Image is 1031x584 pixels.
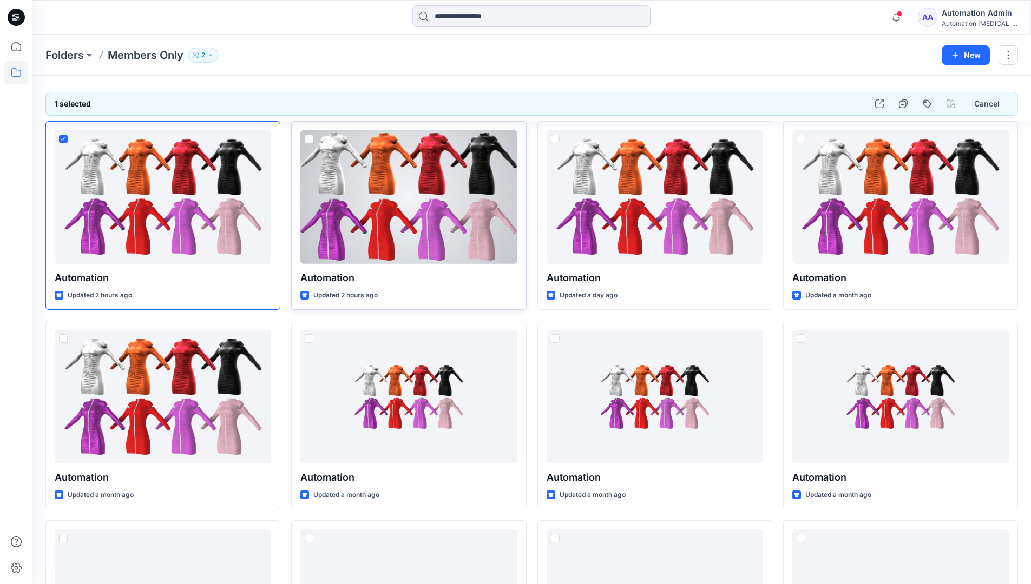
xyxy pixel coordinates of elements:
p: Updated a day ago [560,290,618,301]
p: 2 [201,49,205,61]
p: Members Only [108,48,183,63]
p: Automation [300,270,517,286]
div: AA [918,8,937,27]
p: Automation [55,470,271,485]
button: 2 [188,48,219,63]
p: Updated 2 hours ago [68,290,132,301]
p: Updated a month ago [313,489,379,501]
p: Updated a month ago [805,489,871,501]
a: Folders [45,48,84,63]
p: Automation [547,470,763,485]
button: New [942,45,990,65]
p: Updated a month ago [560,489,626,501]
p: Automation [792,470,1009,485]
div: Automation Admin [942,6,1017,19]
p: Automation [300,470,517,485]
h6: 1 selected [55,97,91,110]
p: Automation [792,270,1009,286]
p: Updated a month ago [68,489,134,501]
p: Automation [547,270,763,286]
button: Cancel [965,94,1009,114]
p: Automation [55,270,271,286]
div: Automation [MEDICAL_DATA]... [942,19,1017,28]
p: Updated a month ago [805,290,871,301]
p: Updated 2 hours ago [313,290,378,301]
